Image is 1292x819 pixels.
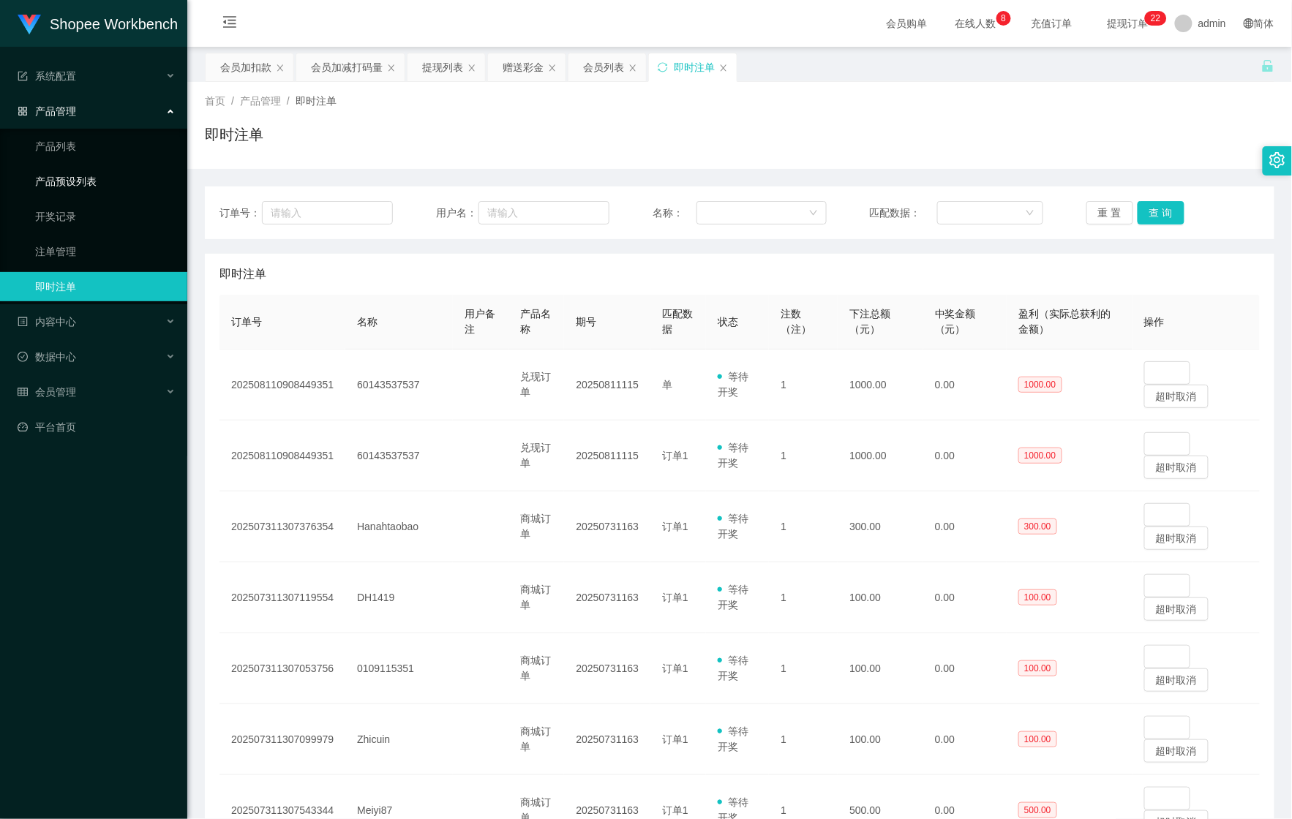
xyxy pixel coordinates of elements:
[219,265,266,283] span: 即时注单
[465,308,495,335] span: 用户备注
[1144,526,1209,550] button: 超时取消
[1156,11,1161,26] p: 2
[564,420,650,491] td: 20250811115
[628,64,637,72] i: 图标: close
[1144,456,1209,479] button: 超时取消
[508,562,564,633] td: 商城订单
[219,562,345,633] td: 202507311307119554
[1144,645,1191,668] button: 修 改
[1018,448,1062,464] span: 1000.00
[564,633,650,704] td: 20250731163
[219,205,262,221] span: 订单号：
[718,725,748,752] span: 等待开奖
[18,387,28,397] i: 图标: table
[674,53,715,81] div: 即时注单
[467,64,476,72] i: 图标: close
[1100,18,1156,29] span: 提现订单
[1018,802,1057,818] span: 500.00
[1144,787,1191,810] button: 修 改
[564,491,650,562] td: 20250731163
[357,316,378,328] span: 名称
[1261,59,1274,72] i: 图标: unlock
[503,53,544,81] div: 赠送彩金
[387,64,396,72] i: 图标: close
[718,654,748,682] span: 等待开奖
[564,350,650,420] td: 20250811115
[18,317,28,327] i: 图标: profile
[923,633,1007,704] td: 0.00
[1086,201,1133,224] button: 重 置
[1144,739,1209,763] button: 超时取消
[35,132,176,161] a: 产品列表
[781,308,811,335] span: 注数（注）
[240,95,281,107] span: 产品管理
[296,95,337,107] span: 即时注单
[564,704,650,775] td: 20250731163
[769,420,838,491] td: 1
[35,202,176,231] a: 开奖记录
[1144,574,1191,597] button: 修 改
[923,350,1007,420] td: 0.00
[345,491,453,562] td: Hanahtaobao
[923,562,1007,633] td: 0.00
[422,53,463,81] div: 提现列表
[220,53,271,81] div: 会员加扣款
[231,95,234,107] span: /
[18,15,41,35] img: logo.9652507e.png
[662,308,693,335] span: 匹配数据
[508,420,564,491] td: 兑现订单
[345,420,453,491] td: 60143537537
[1144,361,1191,385] button: 修 改
[1018,377,1062,393] span: 1000.00
[1144,316,1165,328] span: 操作
[508,491,564,562] td: 商城订单
[653,205,697,221] span: 名称：
[262,201,393,224] input: 请输入
[935,308,976,335] span: 中奖金额（元）
[345,350,453,420] td: 60143537537
[548,64,557,72] i: 图标: close
[849,308,890,335] span: 下注总额（元）
[18,352,28,362] i: 图标: check-circle-o
[287,95,290,107] span: /
[1138,201,1184,224] button: 查 询
[718,371,748,398] span: 等待开奖
[205,95,225,107] span: 首页
[923,420,1007,491] td: 0.00
[662,663,688,674] span: 订单1
[219,704,345,775] td: 202507311307099979
[838,350,923,420] td: 1000.00
[18,316,76,328] span: 内容中心
[1144,716,1191,739] button: 修 改
[1024,18,1080,29] span: 充值订单
[662,521,688,532] span: 订单1
[219,633,345,704] td: 202507311307053756
[576,316,596,328] span: 期号
[769,704,838,775] td: 1
[231,316,262,328] span: 订单号
[662,804,688,816] span: 订单1
[18,71,28,81] i: 图标: form
[1018,308,1111,335] span: 盈利（实际总获利的金额）
[1026,208,1034,219] i: 图标: down
[718,442,748,469] span: 等待开奖
[718,513,748,540] span: 等待开奖
[18,18,178,29] a: Shopee Workbench
[219,491,345,562] td: 202507311307376354
[718,316,738,328] span: 状态
[205,124,263,146] h1: 即时注单
[1018,731,1057,747] span: 100.00
[838,704,923,775] td: 100.00
[948,18,1004,29] span: 在线人数
[1018,518,1057,535] span: 300.00
[345,633,453,704] td: 0109115351
[996,11,1011,26] sup: 8
[18,412,176,442] a: 图标: dashboard平台首页
[923,704,1007,775] td: 0.00
[508,633,564,704] td: 商城订单
[719,64,728,72] i: 图标: close
[35,272,176,301] a: 即时注单
[1145,11,1166,26] sup: 22
[35,167,176,196] a: 产品预设列表
[345,704,453,775] td: Zhicuin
